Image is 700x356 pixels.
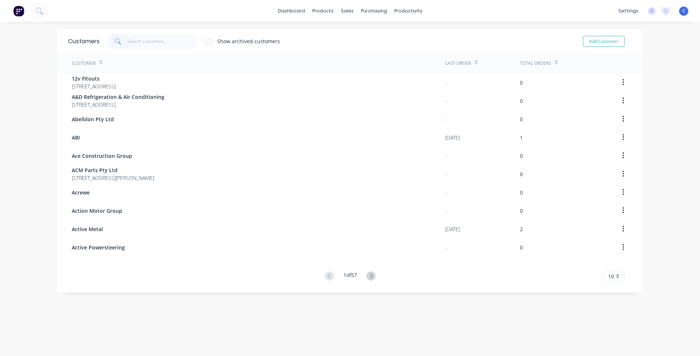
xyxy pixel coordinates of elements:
[72,75,116,82] span: 12v Fitouts
[68,37,100,46] div: Customers
[72,189,90,196] span: Acrewe
[72,101,164,108] span: [STREET_ADDRESS]
[72,152,132,160] span: Ace Construction Group
[520,170,523,178] div: 0
[72,166,154,174] span: ACM Parts Pty Ltd
[445,79,447,86] div: -
[72,93,164,101] span: A&D Refrigeration & Air Conditioning
[583,36,625,47] button: Add Customer
[357,5,391,16] div: purchasing
[682,8,685,14] span: C
[445,152,447,160] div: -
[343,271,357,282] div: 1 of 57
[72,244,125,251] span: Active Powersteering
[520,97,523,105] div: 0
[72,115,114,123] span: Abelldon Pty Ltd
[445,60,471,67] div: Last Order
[445,244,447,251] div: -
[445,170,447,178] div: -
[72,207,122,215] span: Action Motor Group
[520,189,523,196] div: 0
[391,5,426,16] div: productivity
[615,5,642,16] div: settings
[72,82,116,90] span: [STREET_ADDRESS]
[445,115,447,123] div: -
[520,79,523,86] div: 0
[445,207,447,215] div: -
[520,225,523,233] div: 2
[72,225,103,233] span: Active Metal
[520,207,523,215] div: 0
[445,134,460,141] div: [DATE]
[217,37,280,45] div: Show archived customers
[520,115,523,123] div: 0
[608,272,614,280] span: 10
[445,225,460,233] div: [DATE]
[520,60,551,67] div: Total Orders
[72,134,80,141] span: ABI
[337,5,357,16] div: sales
[309,5,337,16] div: products
[127,34,199,49] input: Search customers...
[520,152,523,160] div: 0
[72,174,154,182] span: [STREET_ADDRESS][PERSON_NAME]
[13,5,24,16] img: Factory
[445,97,447,105] div: -
[72,60,96,67] div: Customer
[520,134,523,141] div: 1
[445,189,447,196] div: -
[520,244,523,251] div: 0
[274,5,309,16] a: dashboard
